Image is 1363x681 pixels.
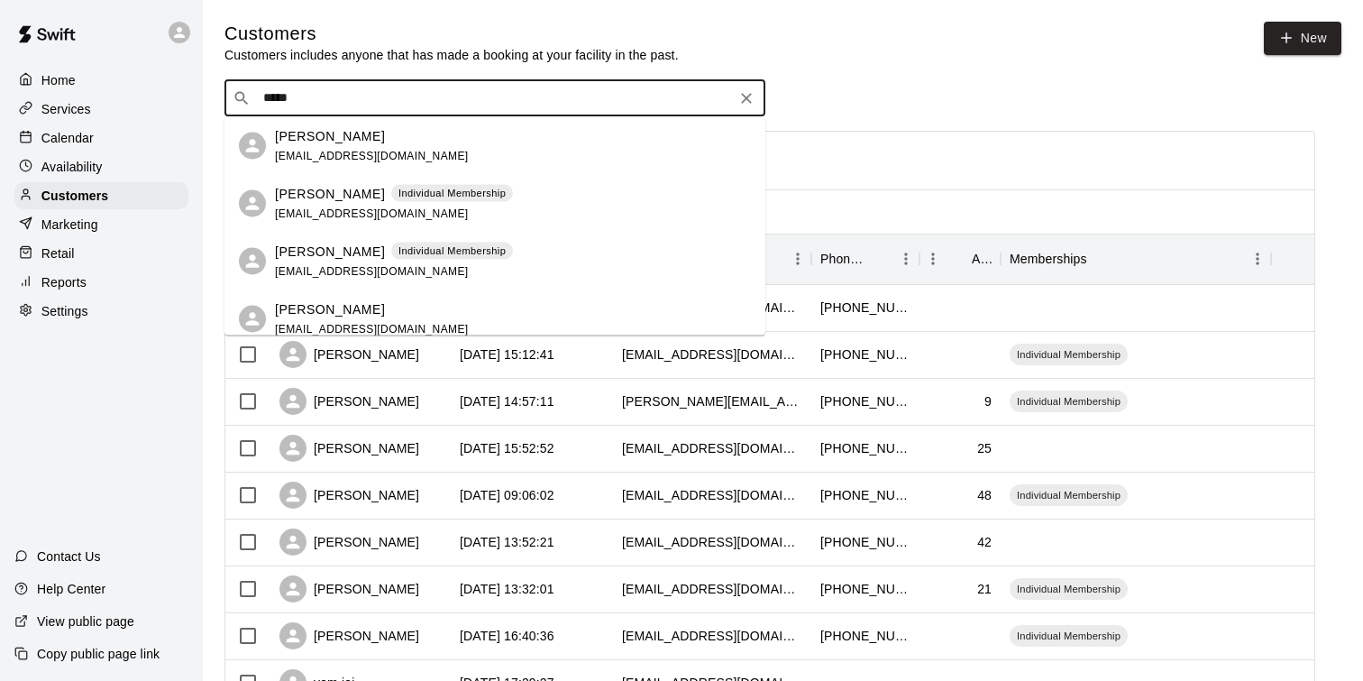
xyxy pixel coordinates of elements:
[14,298,188,325] a: Settings
[1010,484,1128,506] div: Individual Membership
[14,96,188,123] a: Services
[1010,234,1087,284] div: Memberships
[14,153,188,180] a: Availability
[820,439,910,457] div: +13213939049
[275,322,469,335] span: [EMAIL_ADDRESS][DOMAIN_NAME]
[820,533,910,551] div: +12017579487
[279,529,419,556] div: [PERSON_NAME]
[1010,488,1128,502] span: Individual Membership
[37,548,101,566] p: Contact Us
[275,242,385,261] p: [PERSON_NAME]
[947,246,972,271] button: Sort
[613,234,811,284] div: Email
[1010,391,1128,412] div: Individual Membership
[622,345,802,364] div: sriramreddy6@gmail.com
[41,216,98,234] p: Marketing
[14,269,188,296] a: Reports
[892,245,919,272] button: Menu
[820,345,910,364] div: +16502857122
[622,439,802,457] div: anishkatragadda@icloud.com
[622,580,802,598] div: samaarthkjp@gmail.com
[984,392,992,410] div: 9
[41,187,108,205] p: Customers
[1010,625,1128,647] div: Individual Membership
[919,234,1001,284] div: Age
[820,234,867,284] div: Phone Number
[239,133,266,160] div: Rajan Jasuja
[37,612,134,630] p: View public page
[41,302,88,320] p: Settings
[275,207,469,219] span: [EMAIL_ADDRESS][DOMAIN_NAME]
[622,627,802,645] div: anu.patilusa@gmail.com
[279,435,419,462] div: [PERSON_NAME]
[1244,245,1271,272] button: Menu
[14,67,188,94] a: Home
[41,158,103,176] p: Availability
[279,622,419,649] div: [PERSON_NAME]
[14,240,188,267] a: Retail
[239,248,266,275] div: Karthik Sundararajan
[811,234,919,284] div: Phone Number
[1010,347,1128,362] span: Individual Membership
[224,22,679,46] h5: Customers
[820,627,910,645] div: +18135261549
[224,46,679,64] p: Customers includes anyone that has made a booking at your facility in the past.
[275,264,469,277] span: [EMAIL_ADDRESS][DOMAIN_NAME]
[460,533,554,551] div: 2025-10-08 13:52:21
[239,306,266,333] div: Sayee krishna Sundararajan
[1010,394,1128,409] span: Individual Membership
[1010,578,1128,600] div: Individual Membership
[972,234,992,284] div: Age
[820,486,910,504] div: +17742634200
[820,580,910,598] div: +18136255801
[1010,629,1128,643] span: Individual Membership
[820,392,910,410] div: +12514081000
[622,392,802,410] div: shivak.kumbham@gmail.com
[1010,344,1128,365] div: Individual Membership
[14,182,188,209] a: Customers
[279,482,419,509] div: [PERSON_NAME]
[41,129,94,147] p: Calendar
[41,71,76,89] p: Home
[239,190,266,217] div: Rajan Jasuja
[41,244,75,262] p: Retail
[14,211,188,238] a: Marketing
[279,341,419,368] div: [PERSON_NAME]
[460,580,554,598] div: 2025-10-07 13:32:01
[460,439,554,457] div: 2025-10-12 15:52:52
[820,299,910,317] div: +12392986514
[275,299,385,318] p: [PERSON_NAME]
[784,245,811,272] button: Menu
[460,486,554,504] div: 2025-10-12 09:06:02
[41,273,87,291] p: Reports
[622,533,802,551] div: tan31us@gmail.com
[279,388,419,415] div: [PERSON_NAME]
[977,439,992,457] div: 25
[977,533,992,551] div: 42
[1087,246,1112,271] button: Sort
[460,392,554,410] div: 2025-10-13 14:57:11
[37,645,160,663] p: Copy public page link
[734,86,759,111] button: Clear
[919,245,947,272] button: Menu
[460,345,554,364] div: 2025-10-13 15:12:41
[275,149,469,161] span: [EMAIL_ADDRESS][DOMAIN_NAME]
[275,184,385,203] p: [PERSON_NAME]
[977,580,992,598] div: 21
[460,627,554,645] div: 2025-10-06 16:40:36
[41,100,91,118] p: Services
[867,246,892,271] button: Sort
[14,124,188,152] a: Calendar
[977,486,992,504] div: 48
[275,126,385,145] p: [PERSON_NAME]
[1010,582,1128,596] span: Individual Membership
